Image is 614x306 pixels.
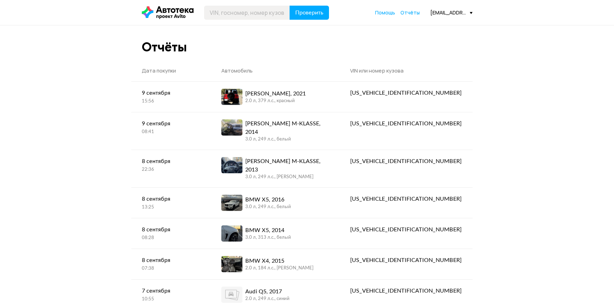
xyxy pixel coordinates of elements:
div: 08:28 [142,235,200,241]
div: [US_VEHICLE_IDENTIFICATION_NUMBER] [350,287,462,295]
a: BMW X4, 20152.0 л, 184 л.c., [PERSON_NAME] [211,249,340,279]
div: BMW X5, 2016 [245,195,291,204]
button: Проверить [290,6,329,20]
div: 13:25 [142,204,200,211]
a: 8 сентября22:36 [131,150,211,180]
div: 07:38 [142,266,200,272]
a: 9 сентября15:56 [131,82,211,112]
a: 8 сентября07:38 [131,249,211,279]
a: BMW X5, 20163.0 л, 249 л.c., белый [211,188,340,218]
div: 2.0 л, 379 л.c., красный [245,98,306,104]
div: [US_VEHICLE_IDENTIFICATION_NUMBER] [350,225,462,234]
div: [US_VEHICLE_IDENTIFICATION_NUMBER] [350,195,462,203]
div: Audi Q5, 2017 [245,287,290,296]
div: Автомобиль [221,67,329,74]
div: 15:56 [142,98,200,105]
div: 22:36 [142,167,200,173]
div: 3.0 л, 313 л.c., белый [245,235,291,241]
a: Отчёты [400,9,420,16]
div: [US_VEHICLE_IDENTIFICATION_NUMBER] [350,157,462,166]
a: Помощь [375,9,395,16]
div: BMW X4, 2015 [245,257,314,265]
div: 8 сентября [142,157,200,166]
a: 8 сентября13:25 [131,188,211,218]
a: [PERSON_NAME], 20212.0 л, 379 л.c., красный [211,82,340,112]
a: 9 сентября08:41 [131,112,211,142]
div: 08:41 [142,129,200,135]
span: Проверить [295,10,323,15]
div: 8 сентября [142,256,200,264]
a: [PERSON_NAME] M-KLASSE, 20133.0 л, 249 л.c., [PERSON_NAME] [211,150,340,187]
div: 2.0 л, 249 л.c., синий [245,296,290,302]
div: [PERSON_NAME] M-KLASSE, 2013 [245,157,329,174]
a: [US_VEHICLE_IDENTIFICATION_NUMBER] [340,82,472,104]
a: [US_VEHICLE_IDENTIFICATION_NUMBER] [340,112,472,135]
div: 8 сентября [142,195,200,203]
input: VIN, госномер, номер кузова [204,6,290,20]
div: [EMAIL_ADDRESS][DOMAIN_NAME] [430,9,473,16]
div: 3.0 л, 249 л.c., белый [245,204,291,210]
div: 8 сентября [142,225,200,234]
div: [US_VEHICLE_IDENTIFICATION_NUMBER] [350,119,462,128]
a: BMW X5, 20143.0 л, 313 л.c., белый [211,218,340,249]
div: [US_VEHICLE_IDENTIFICATION_NUMBER] [350,89,462,97]
a: [US_VEHICLE_IDENTIFICATION_NUMBER] [340,188,472,210]
div: 9 сентября [142,89,200,97]
div: 9 сентября [142,119,200,128]
div: Дата покупки [142,67,200,74]
div: 7 сентября [142,287,200,295]
div: VIN или номер кузова [350,67,462,74]
a: [US_VEHICLE_IDENTIFICATION_NUMBER] [340,280,472,302]
div: 3.0 л, 249 л.c., белый [245,136,329,143]
a: [US_VEHICLE_IDENTIFICATION_NUMBER] [340,150,472,173]
a: [US_VEHICLE_IDENTIFICATION_NUMBER] [340,249,472,271]
div: 2.0 л, 184 л.c., [PERSON_NAME] [245,265,314,271]
div: [PERSON_NAME], 2021 [245,89,306,98]
div: [US_VEHICLE_IDENTIFICATION_NUMBER] [350,256,462,264]
div: 3.0 л, 249 л.c., [PERSON_NAME] [245,174,329,180]
div: Отчёты [142,39,187,55]
div: 10:55 [142,296,200,302]
a: 8 сентября08:28 [131,218,211,248]
div: BMW X5, 2014 [245,226,291,235]
a: [PERSON_NAME] M-KLASSE, 20143.0 л, 249 л.c., белый [211,112,340,150]
a: [US_VEHICLE_IDENTIFICATION_NUMBER] [340,218,472,241]
div: [PERSON_NAME] M-KLASSE, 2014 [245,119,329,136]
